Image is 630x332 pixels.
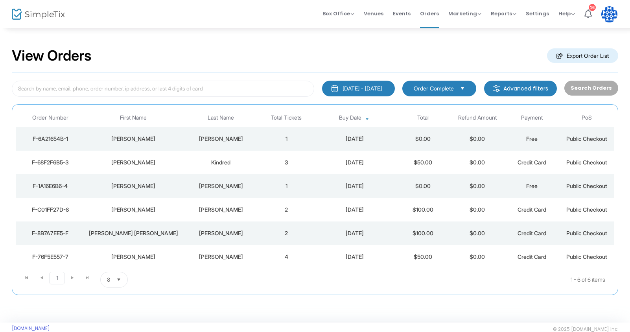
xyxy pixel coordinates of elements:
div: Kindred [184,159,257,166]
td: $0.00 [450,151,505,174]
img: monthly [331,85,339,92]
kendo-pager-info: 1 - 6 of 6 items [206,272,605,288]
span: Public Checkout [566,135,607,142]
span: Page 1 [49,272,65,284]
button: Select [113,272,124,287]
div: 8/22/2025 [316,253,394,261]
img: filter [493,85,501,92]
span: Box Office [322,10,354,17]
td: $0.00 [450,198,505,221]
div: [DATE] - [DATE] [343,85,382,92]
span: Payment [521,114,543,121]
div: 8/22/2025 [316,135,394,143]
m-button: Advanced filters [484,81,557,96]
button: [DATE] - [DATE] [322,81,395,96]
span: Marketing [448,10,481,17]
span: Sortable [364,115,370,121]
div: Data table [16,109,614,269]
span: Credit Card [518,230,546,236]
div: Bray [184,206,257,214]
span: Last Name [208,114,234,121]
div: Territo [184,253,257,261]
span: Settings [526,4,549,24]
td: 4 [259,245,314,269]
div: Alan [87,159,181,166]
div: Donald [87,206,181,214]
div: F-76F5E557-7 [18,253,83,261]
span: Public Checkout [566,230,607,236]
td: $0.00 [396,174,450,198]
span: Help [558,10,575,17]
div: Clotfelter [184,182,257,190]
div: Jones [184,135,257,143]
span: 8 [107,276,110,284]
div: Sacha [87,135,181,143]
a: [DOMAIN_NAME] [12,325,50,332]
div: F-68F2F6B5-3 [18,159,83,166]
span: Free [526,183,538,189]
div: Charvat [184,229,257,237]
div: Chris [87,253,181,261]
td: 1 [259,127,314,151]
td: $0.00 [396,127,450,151]
span: Venues [364,4,383,24]
button: Select [457,84,468,93]
td: $0.00 [450,245,505,269]
span: Public Checkout [566,253,607,260]
div: William [87,182,181,190]
td: $0.00 [450,221,505,245]
div: 16 [589,4,596,11]
span: Orders [420,4,439,24]
span: Credit Card [518,159,546,166]
td: $50.00 [396,151,450,174]
div: F-1A16E6B6-4 [18,182,83,190]
td: $50.00 [396,245,450,269]
td: $0.00 [450,174,505,198]
span: Buy Date [339,114,361,121]
span: Order Complete [414,85,454,92]
span: Reports [491,10,516,17]
td: 2 [259,198,314,221]
div: F-6A21654B-1 [18,135,83,143]
m-button: Export Order List [547,48,618,63]
div: 8/22/2025 [316,159,394,166]
span: Public Checkout [566,159,607,166]
div: 8/22/2025 [316,182,394,190]
div: F-C01FF27D-8 [18,206,83,214]
div: 8/22/2025 [316,206,394,214]
span: Order Number [32,114,68,121]
h2: View Orders [12,47,92,65]
th: Total Tickets [259,109,314,127]
span: Credit Card [518,253,546,260]
td: $0.00 [450,127,505,151]
td: 3 [259,151,314,174]
td: $100.00 [396,221,450,245]
span: First Name [120,114,147,121]
div: F-8B7A7EE5-F [18,229,83,237]
th: Total [396,109,450,127]
th: Refund Amount [450,109,505,127]
td: 2 [259,221,314,245]
span: Public Checkout [566,183,607,189]
span: PoS [582,114,592,121]
div: 8/22/2025 [316,229,394,237]
span: Events [393,4,411,24]
span: Public Checkout [566,206,607,213]
td: 1 [259,174,314,198]
div: Anne Marie [87,229,181,237]
td: $100.00 [396,198,450,221]
span: Credit Card [518,206,546,213]
span: Free [526,135,538,142]
input: Search by name, email, phone, order number, ip address, or last 4 digits of card [12,81,314,97]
